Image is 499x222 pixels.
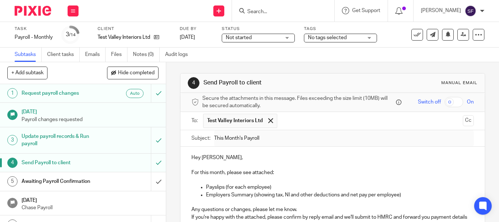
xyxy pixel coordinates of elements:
[7,88,18,98] div: 1
[222,26,295,32] label: Status
[22,195,159,204] h1: [DATE]
[98,26,171,32] label: Client
[47,48,80,62] a: Client tasks
[441,80,477,86] div: Manual email
[107,67,159,79] button: Hide completed
[467,98,474,106] span: On
[418,98,441,106] span: Switch off
[111,48,127,62] a: Files
[188,77,199,89] div: 4
[207,117,263,124] span: Test Valley Interiors Ltd
[165,48,193,62] a: Audit logs
[202,95,394,110] span: Secure the attachments in this message. Files exceeding the size limit (10MB) will be secured aut...
[22,116,159,123] p: Payroll changes requested
[247,9,312,15] input: Search
[22,106,159,116] h1: [DATE]
[191,169,474,176] p: For this month, please see attached:
[85,48,106,62] a: Emails
[15,48,42,62] a: Subtasks
[7,158,18,168] div: 4
[126,89,144,98] div: Auto
[206,191,474,199] p: Employers Summary (showing tax, NI and other deductions and net pay per employee)
[304,26,377,32] label: Tags
[22,88,103,99] h1: Request payroll changes
[191,135,210,142] label: Subject:
[22,157,103,168] h1: Send Payroll to client
[421,7,461,14] p: [PERSON_NAME]
[15,26,53,32] label: Task
[465,5,476,17] img: svg%3E
[22,176,103,187] h1: Awaiting Payroll Confirmation
[133,48,160,62] a: Notes (0)
[7,67,47,79] button: + Add subtask
[191,117,199,124] label: To:
[7,135,18,145] div: 3
[15,6,51,16] img: Pixie
[180,26,213,32] label: Due by
[352,8,380,13] span: Get Support
[22,204,159,211] p: Chase Payroll
[203,79,348,87] h1: Send Payroll to client
[15,34,53,41] div: Payroll - Monthly
[98,34,150,41] p: Test Valley Interiors Ltd
[180,35,195,40] span: [DATE]
[308,35,347,40] span: No tags selected
[191,206,474,213] p: Any questions or changes, please let me know.
[206,184,474,191] p: Payslips (for each employee)
[226,35,252,40] span: Not started
[22,131,103,150] h1: Update payroll records & Run payroll
[463,115,474,126] button: Cc
[191,154,474,161] p: Hey [PERSON_NAME],
[7,176,18,187] div: 5
[66,30,76,39] div: 3
[69,33,76,37] small: /14
[118,70,155,76] span: Hide completed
